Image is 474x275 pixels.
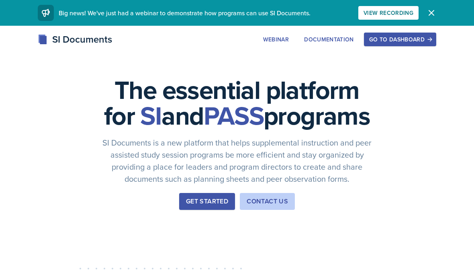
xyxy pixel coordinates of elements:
button: Get Started [179,193,235,210]
div: Get Started [186,197,228,206]
button: View Recording [358,6,419,20]
div: SI Documents [38,32,112,47]
div: View Recording [364,10,413,16]
button: Contact Us [240,193,295,210]
button: Go to Dashboard [364,33,436,46]
span: Big news! We've just had a webinar to demonstrate how programs can use SI Documents. [59,8,311,17]
button: Webinar [258,33,294,46]
div: Go to Dashboard [369,36,431,43]
div: Webinar [263,36,289,43]
div: Documentation [304,36,354,43]
button: Documentation [299,33,359,46]
div: Contact Us [247,197,288,206]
